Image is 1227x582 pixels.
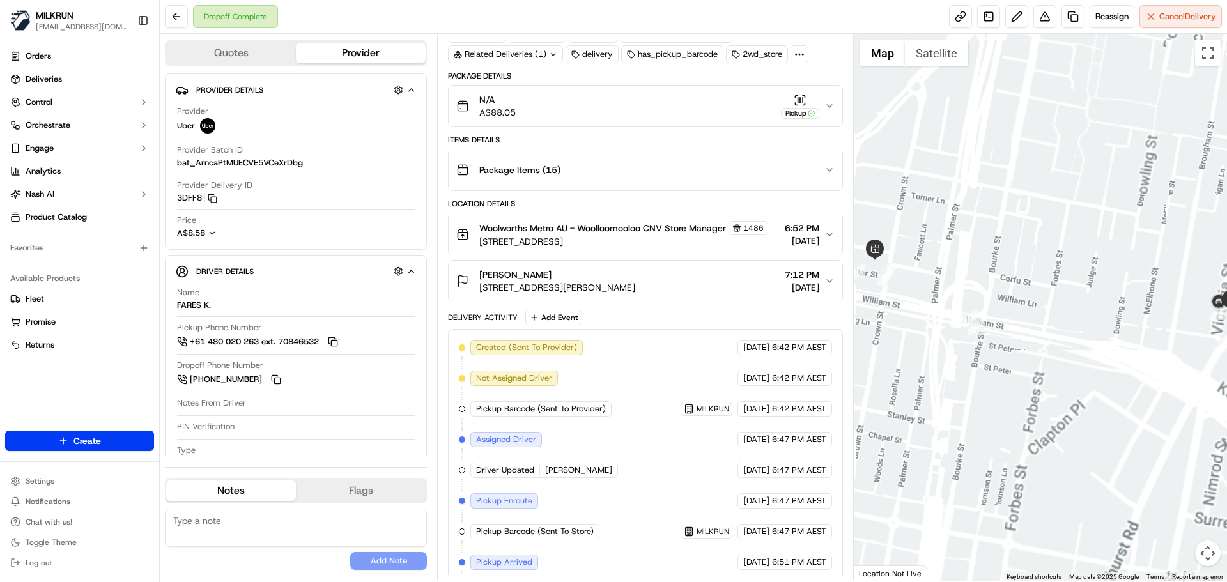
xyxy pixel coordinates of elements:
span: 6:52 PM [785,222,819,234]
span: [DATE] [743,342,769,353]
button: Returns [5,335,154,355]
a: Promise [10,316,149,328]
div: delivery [566,45,619,63]
span: Orchestrate [26,119,70,131]
div: Favorites [5,238,154,258]
span: Driver Updated [476,464,534,476]
div: Related Deliveries (1) [448,45,563,63]
span: Package Items ( 15 ) [479,164,560,176]
span: [DATE] [785,234,819,247]
span: Uber [177,120,195,132]
button: [PHONE_NUMBER] [177,372,283,387]
span: 6:42 PM AEST [772,403,826,415]
button: Keyboard shortcuts [1007,572,1061,581]
span: Chat with us! [26,517,72,527]
span: 6:51 PM AEST [772,556,826,568]
span: [DATE] [743,434,769,445]
span: A$8.58 [177,227,205,238]
div: FARES K. [177,300,211,311]
button: Add Event [525,310,582,325]
button: Toggle Theme [5,533,154,551]
span: Analytics [26,165,61,177]
button: Create [5,431,154,451]
span: Orders [26,50,51,62]
span: N/A [479,93,516,106]
span: 6:47 PM AEST [772,526,826,537]
span: Driver Details [196,266,254,277]
span: Fleet [26,293,44,305]
div: Location Details [448,199,842,209]
span: Map data ©2025 Google [1069,573,1139,580]
a: Report a map error [1172,573,1223,580]
span: bat_ArncaPtMUECVE5VCeXrDbg [177,157,303,169]
span: Provider Batch ID [177,144,243,156]
span: 6:42 PM AEST [772,372,826,384]
a: Returns [10,339,149,351]
button: Quotes [166,43,296,63]
span: 6:47 PM AEST [772,495,826,507]
div: Delivery Activity [448,312,518,323]
a: Deliveries [5,69,154,89]
span: Provider Details [196,85,263,95]
button: [EMAIL_ADDRESS][DOMAIN_NAME] [36,22,127,32]
button: Orchestrate [5,115,154,135]
a: Open this area in Google Maps (opens a new window) [857,565,899,581]
span: MILKRUN [697,404,729,414]
span: Provider [177,105,208,117]
span: [DATE] [743,526,769,537]
button: Settings [5,472,154,490]
button: Provider Details [176,79,416,100]
div: Package Details [448,71,842,81]
span: [STREET_ADDRESS][PERSON_NAME] [479,281,635,294]
div: 13 [1210,303,1227,320]
button: Nash AI [5,184,154,204]
button: Fleet [5,289,154,309]
a: Terms (opens in new tab) [1146,573,1164,580]
span: Notifications [26,496,70,507]
button: [PERSON_NAME][STREET_ADDRESS][PERSON_NAME]7:12 PM[DATE] [449,261,842,302]
span: Type [177,445,196,456]
span: Engage [26,142,54,154]
span: Notes From Driver [177,397,246,409]
div: Items Details [448,135,842,145]
span: [DATE] [743,403,769,415]
button: Package Items (15) [449,149,842,190]
button: MILKRUN [36,9,73,22]
span: [DATE] [743,495,769,507]
img: MILKRUN [10,10,31,31]
div: 2wd_store [726,45,788,63]
span: PIN Verification [177,421,235,433]
span: Pickup Phone Number [177,322,261,333]
span: Deliveries [26,73,62,85]
span: [PERSON_NAME] [545,464,612,476]
a: +61 480 020 263 ext. 70846532 [177,335,340,349]
span: Log out [26,558,52,568]
span: Assigned Driver [476,434,536,445]
button: Woolworths Metro AU - Woolloomooloo CNV Store Manager1486[STREET_ADDRESS]6:52 PM[DATE] [449,213,842,256]
span: Settings [26,476,54,486]
button: Log out [5,554,154,572]
span: Pickup Barcode (Sent To Store) [476,526,594,537]
span: Control [26,96,52,108]
button: CancelDelivery [1139,5,1222,28]
button: N/AA$88.05Pickup [449,86,842,126]
a: Product Catalog [5,207,154,227]
span: [DATE] [743,556,769,568]
span: Provider Delivery ID [177,180,252,191]
img: Google [857,565,899,581]
span: Reassign [1095,11,1129,22]
div: has_pickup_barcode [621,45,723,63]
button: A$8.58 [177,227,289,239]
button: Toggle fullscreen view [1195,40,1221,66]
button: 3DFF8 [177,192,217,204]
span: Pickup Barcode (Sent To Provider) [476,403,606,415]
button: Pickup [781,94,819,119]
span: 6:47 PM AEST [772,434,826,445]
a: Fleet [10,293,149,305]
div: 9 [877,270,894,286]
div: Pickup [781,108,819,119]
span: 6:42 PM AEST [772,342,826,353]
span: Created (Sent To Provider) [476,342,577,353]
